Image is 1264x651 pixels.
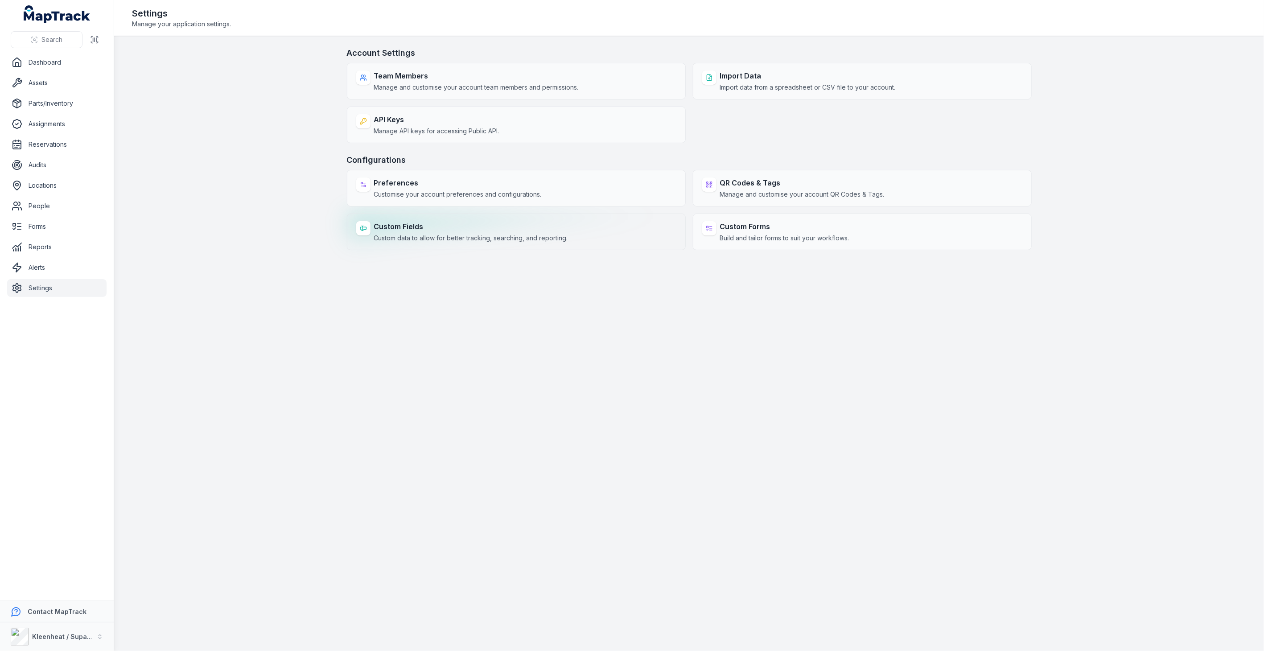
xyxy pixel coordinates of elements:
span: Manage and customise your account QR Codes & Tags. [720,190,885,199]
strong: Import Data [720,70,896,81]
a: Custom FieldsCustom data to allow for better tracking, searching, and reporting. [347,214,686,250]
a: Alerts [7,259,107,276]
a: Team MembersManage and customise your account team members and permissions. [347,63,686,99]
a: MapTrack [24,5,91,23]
a: QR Codes & TagsManage and customise your account QR Codes & Tags. [693,170,1032,206]
a: Parts/Inventory [7,95,107,112]
strong: Kleenheat / Supagas [32,633,99,640]
a: Reports [7,238,107,256]
strong: API Keys [374,114,499,125]
strong: Custom Fields [374,221,568,232]
a: Assets [7,74,107,92]
strong: Contact MapTrack [28,608,86,615]
strong: Custom Forms [720,221,849,232]
span: Customise your account preferences and configurations. [374,190,542,199]
a: Settings [7,279,107,297]
span: Manage API keys for accessing Public API. [374,127,499,136]
span: Manage your application settings. [132,20,231,29]
button: Search [11,31,82,48]
a: Custom FormsBuild and tailor forms to suit your workflows. [693,214,1032,250]
a: API KeysManage API keys for accessing Public API. [347,107,686,143]
a: Audits [7,156,107,174]
a: Locations [7,177,107,194]
span: Manage and customise your account team members and permissions. [374,83,579,92]
strong: QR Codes & Tags [720,177,885,188]
a: Import DataImport data from a spreadsheet or CSV file to your account. [693,63,1032,99]
span: Custom data to allow for better tracking, searching, and reporting. [374,234,568,243]
span: Build and tailor forms to suit your workflows. [720,234,849,243]
a: People [7,197,107,215]
a: Reservations [7,136,107,153]
a: Assignments [7,115,107,133]
h2: Settings [132,7,231,20]
strong: Preferences [374,177,542,188]
a: Dashboard [7,54,107,71]
strong: Team Members [374,70,579,81]
a: Forms [7,218,107,235]
h3: Account Settings [347,47,1032,59]
span: Import data from a spreadsheet or CSV file to your account. [720,83,896,92]
a: PreferencesCustomise your account preferences and configurations. [347,170,686,206]
span: Search [41,35,62,44]
h3: Configurations [347,154,1032,166]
